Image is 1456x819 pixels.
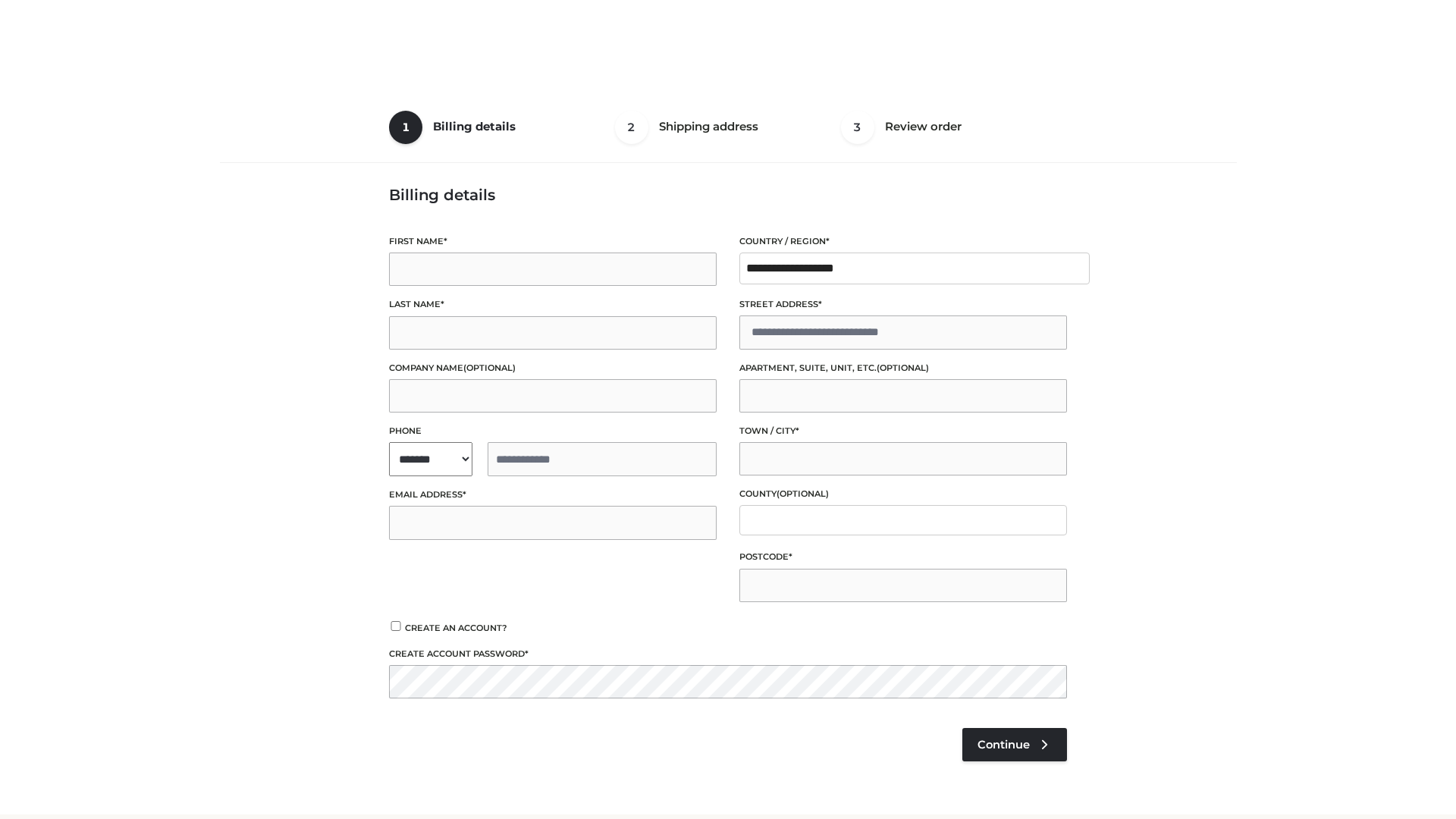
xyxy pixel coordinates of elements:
input: Create an account? [389,621,403,631]
label: Last name [389,297,717,312]
a: Continue [962,728,1067,761]
label: Company name [389,361,717,375]
span: (optional) [463,362,516,373]
span: Shipping address [659,119,758,133]
span: Create an account? [405,623,507,633]
label: Postcode [739,550,1067,564]
label: Street address [739,297,1067,312]
label: Create account password [389,647,1067,661]
span: Continue [977,738,1030,752]
label: Town / City [739,424,1067,438]
label: Country / Region [739,234,1067,249]
h3: Billing details [389,186,1067,204]
label: County [739,487,1067,501]
span: (optional) [777,488,829,499]
label: Email address [389,488,717,502]
span: 2 [615,111,648,144]
span: Review order [885,119,962,133]
span: 3 [841,111,874,144]
label: Phone [389,424,717,438]
span: Billing details [433,119,516,133]
label: Apartment, suite, unit, etc. [739,361,1067,375]
span: 1 [389,111,422,144]
label: First name [389,234,717,249]
span: (optional) [877,362,929,373]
